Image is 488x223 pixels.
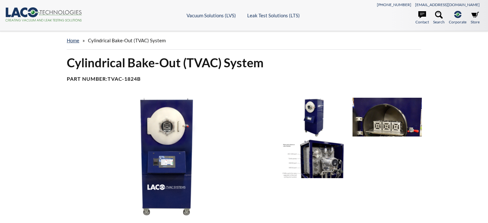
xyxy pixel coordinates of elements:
[67,76,421,82] h4: Part Number:
[415,2,480,7] a: [EMAIL_ADDRESS][DOMAIN_NAME]
[247,12,300,18] a: Leak Test Solutions (LTS)
[108,76,141,82] b: TVAC-1824B
[187,12,236,18] a: Vacuum Solutions (LVS)
[280,140,350,178] img: 6U TVAC Chamber Capacity Ports And Pump image
[280,98,350,136] img: 6U TVAC Chamber Capacity, angled view
[433,11,445,25] a: Search
[67,55,421,70] h1: Cylindrical Bake-Out (TVAC) System
[67,31,421,50] div: »
[353,98,422,136] img: 6U TVAC Chamber Capacity Product In Chamber image
[377,2,411,7] a: [PHONE_NUMBER]
[88,37,166,43] span: Cylindrical Bake-Out (TVAC) System
[415,11,429,25] a: Contact
[63,98,275,217] img: 6U TVAC Chamber Capacity, front view
[471,11,480,25] a: Store
[67,37,79,43] a: home
[449,19,466,25] span: Corporate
